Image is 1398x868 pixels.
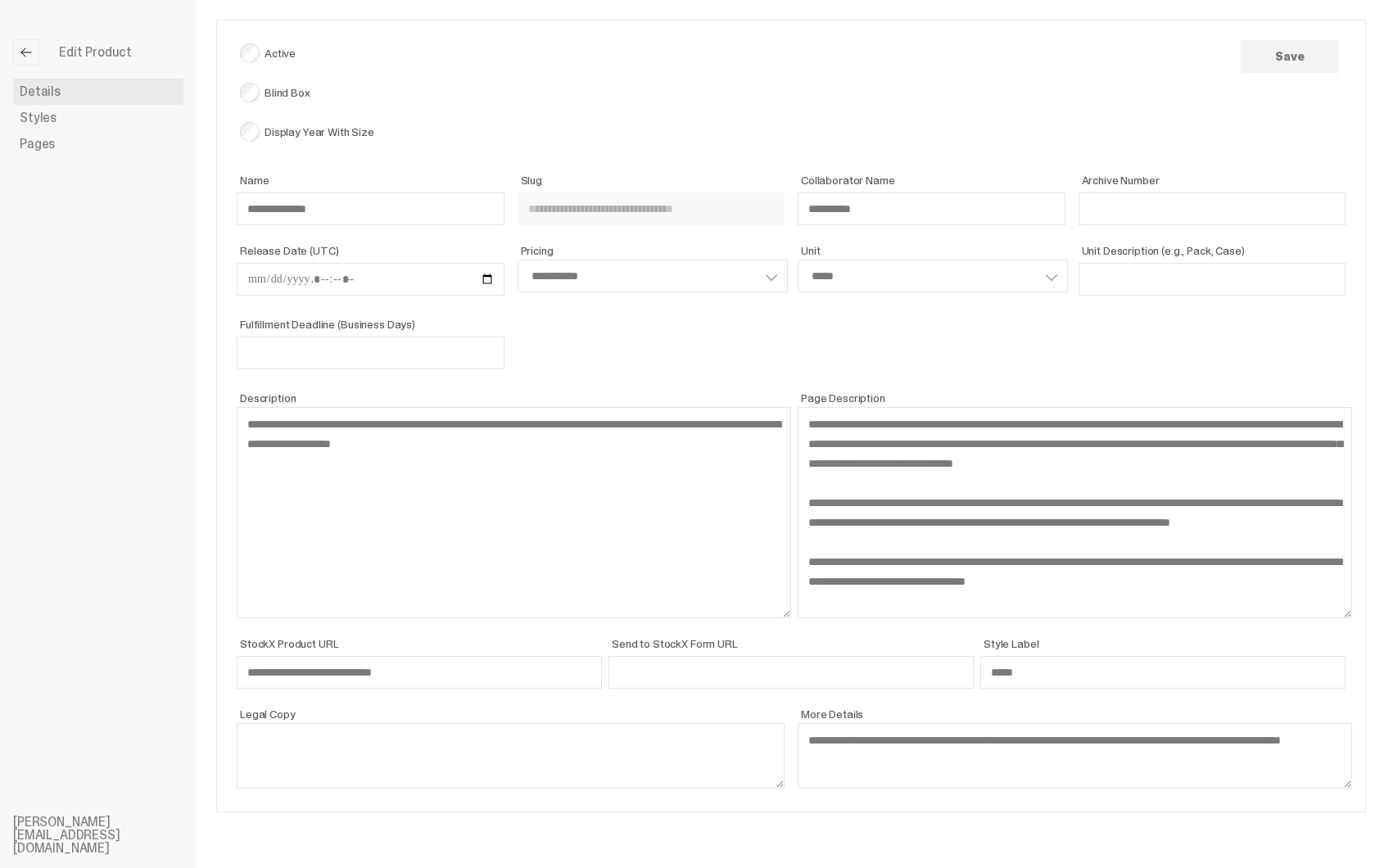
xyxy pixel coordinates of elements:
span: Description [240,392,791,404]
span: Fulfillment Deadline (Business Days) [240,319,504,330]
span: Collaborator Name [801,174,1065,186]
input: Collaborator Name [798,192,1065,225]
span: Pages [20,138,55,151]
span: Legal Copy [240,708,785,720]
span: Blind Box [240,83,791,102]
span: Active [240,43,791,63]
textarea: More Details [798,723,1352,789]
span: Release Date (UTC) [240,245,504,256]
input: Slug [518,192,785,225]
select: Pricing [518,260,788,292]
span: Unit [801,245,1068,256]
span: Display Year With Size [240,122,791,142]
input: StockX Product URL [237,656,602,689]
input: Unit Description (e.g., Pack, Case) [1079,263,1346,296]
span: Unit Description (e.g., Pack, Case) [1082,245,1346,256]
a: Details [13,79,183,105]
span: Slug [521,174,785,186]
span: Edit Product [59,46,132,59]
textarea: Legal Copy [237,723,785,789]
span: StockX Product URL [240,638,602,649]
span: Style Label [984,638,1346,649]
a: Pages [13,131,183,157]
input: Blind Box [240,83,260,102]
span: Pricing [521,245,788,256]
input: Name [237,192,504,225]
span: Page Description [801,392,1352,404]
li: [PERSON_NAME][EMAIL_ADDRESS][DOMAIN_NAME] [13,816,210,855]
span: Styles [20,111,57,124]
input: Send to StockX Form URL [609,656,974,689]
textarea: Page Description [798,407,1352,618]
input: Display Year With Size [240,122,260,142]
button: Save [1241,40,1339,73]
span: Send to StockX Form URL [612,638,974,649]
input: Release Date (UTC) [237,263,504,296]
select: Unit [798,260,1068,292]
span: Name [240,174,504,186]
input: Active [240,43,260,63]
textarea: Description [237,407,791,618]
span: Archive Number [1082,174,1346,186]
a: Styles [13,105,183,131]
input: Archive Number [1079,192,1346,225]
span: Details [20,85,61,98]
span: More Details [801,708,1352,720]
input: Style Label [980,656,1346,689]
input: Fulfillment Deadline (Business Days) [237,337,504,369]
